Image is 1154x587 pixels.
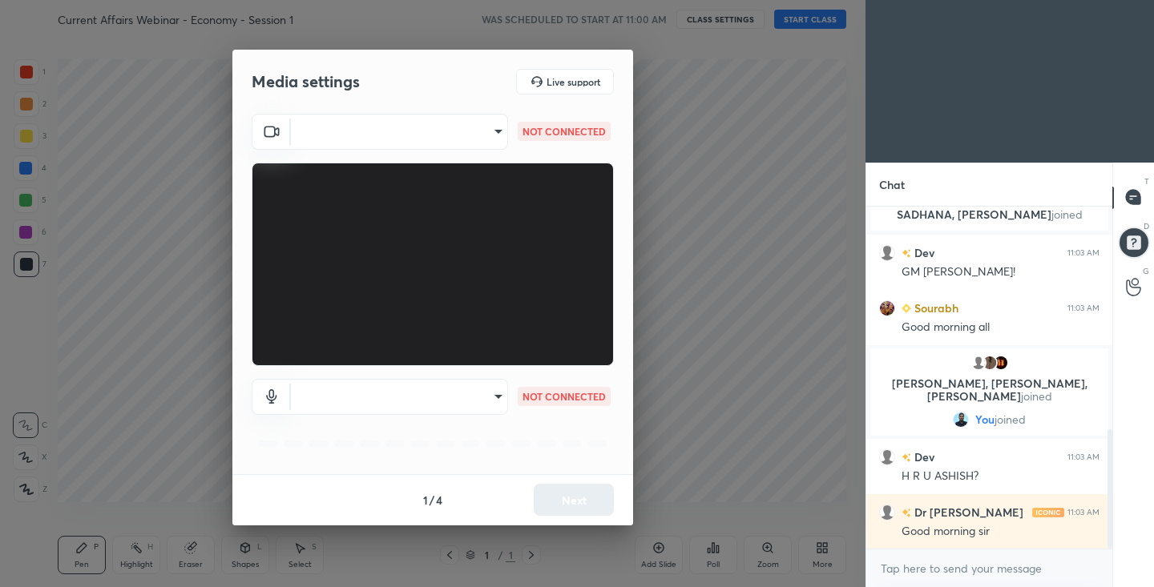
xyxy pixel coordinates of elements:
img: no-rating-badge.077c3623.svg [902,249,911,258]
h2: Media settings [252,71,360,92]
img: 11b5d89ab8f7406aa4cae6040b9d1f98.jpg [993,355,1009,371]
p: Chat [866,163,918,206]
h4: 1 [423,492,428,509]
img: 2629b87b4fac40408d55463fba0201da.jpg [879,300,895,316]
p: G [1143,265,1149,277]
span: joined [1021,388,1052,404]
div: ​ [291,114,508,150]
img: no-rating-badge.077c3623.svg [902,509,911,517]
h6: Sourabh [911,300,958,316]
h6: Dev [911,448,934,465]
p: NOT CONNECTED [523,124,606,139]
div: 11:03 AM [1067,303,1100,312]
img: iconic-light.a09c19a4.png [1032,507,1064,517]
p: NOT CONNECTED [523,389,606,404]
div: H R U ASHISH? [902,468,1100,484]
img: c0bcde2b91f34b1cbe46c2d849b876a8.png [953,412,969,428]
img: default.png [879,448,895,464]
img: default.png [879,504,895,520]
h4: / [430,492,434,509]
p: SADHANA, [PERSON_NAME] [880,208,1099,221]
p: [PERSON_NAME], [PERSON_NAME], [PERSON_NAME] [880,377,1099,403]
div: 11:03 AM [1067,507,1100,517]
div: GM [PERSON_NAME]! [902,264,1100,280]
div: Good morning sir [902,524,1100,540]
p: T [1144,175,1149,187]
p: D [1144,220,1149,232]
span: joined [1051,207,1083,222]
h6: Dr [PERSON_NAME] [911,504,1023,521]
img: default.png [970,355,987,371]
div: 11:03 AM [1067,247,1100,257]
img: Learner_Badge_beginner_1_8b307cf2a0.svg [902,304,911,313]
span: joined [995,413,1026,426]
div: grid [866,207,1112,549]
img: default.png [879,244,895,260]
h6: Dev [911,244,934,261]
img: 68463ac66ca9486cad44da03d50a98c3.jpg [982,355,998,371]
div: ​ [291,379,508,415]
img: no-rating-badge.077c3623.svg [902,453,911,462]
h5: Live support [547,77,600,86]
div: Good morning all [902,320,1100,336]
div: 11:03 AM [1067,452,1100,461]
h4: 4 [436,492,442,509]
span: You [975,413,995,426]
